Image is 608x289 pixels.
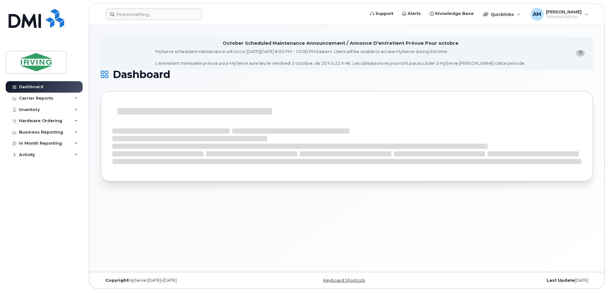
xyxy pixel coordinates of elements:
div: October Scheduled Maintenance Announcement / Annonce D'entretient Prévue Pour octobre [223,40,458,47]
span: Dashboard [113,70,170,79]
strong: Copyright [105,278,128,283]
div: [DATE] [429,278,593,283]
a: Keyboard Shortcuts [323,278,365,283]
div: MyServe [DATE]–[DATE] [101,278,265,283]
strong: Last Update [547,278,575,283]
button: close notification [576,50,585,56]
div: MyServe scheduled maintenance will occur [DATE][DATE] 8:00 PM - 10:00 PM Eastern. Users will be u... [155,49,525,66]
